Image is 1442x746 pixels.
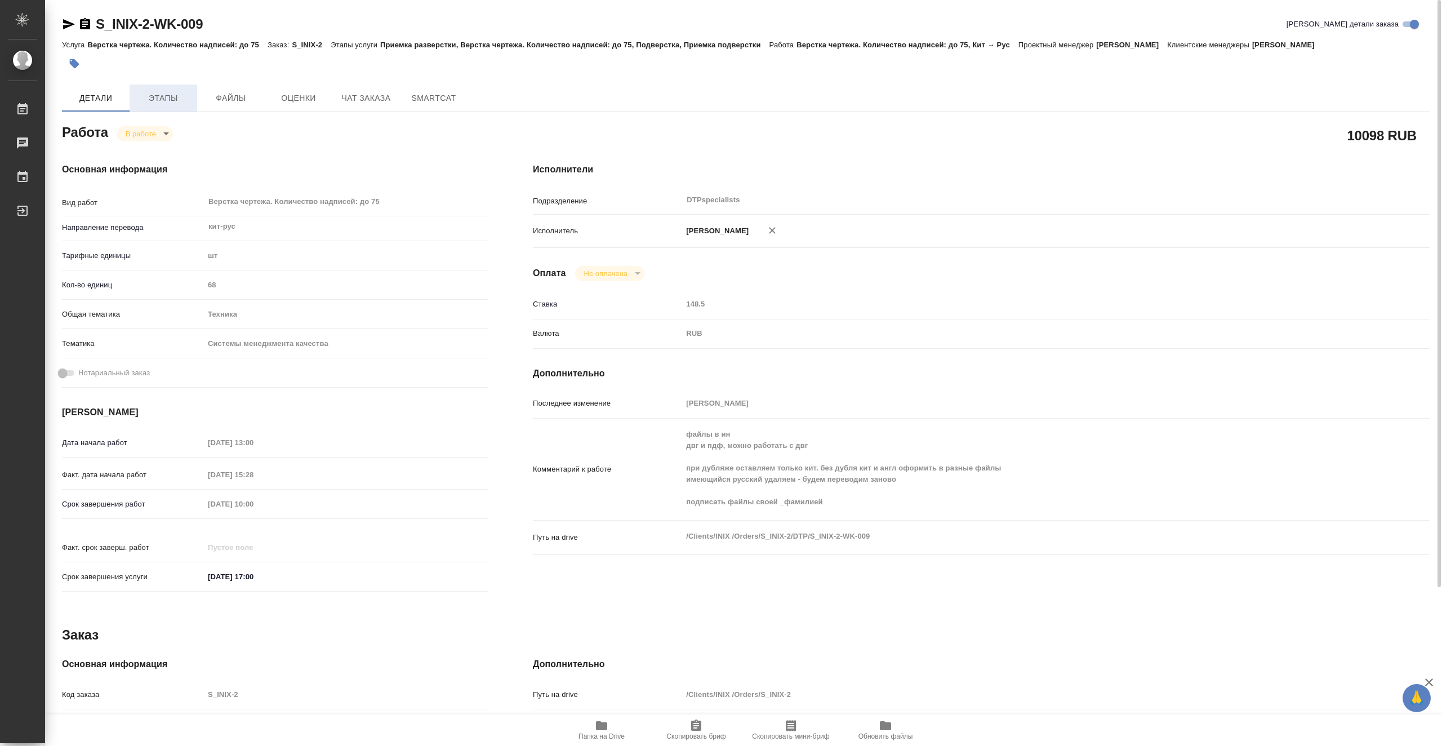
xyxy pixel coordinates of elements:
[838,714,933,746] button: Обновить файлы
[760,218,785,243] button: Удалить исполнителя
[744,714,838,746] button: Скопировать мини-бриф
[204,334,488,353] div: Системы менеджмента качества
[204,539,302,556] input: Пустое поле
[204,277,488,293] input: Пустое поле
[533,299,682,310] p: Ставка
[769,41,797,49] p: Работа
[87,41,268,49] p: Верстка чертежа. Количество надписей: до 75
[69,91,123,105] span: Детали
[62,250,204,261] p: Тарифные единицы
[554,714,649,746] button: Папка на Drive
[533,328,682,339] p: Валюта
[1096,41,1167,49] p: [PERSON_NAME]
[204,91,258,105] span: Файлы
[533,163,1430,176] h4: Исполнители
[62,51,87,76] button: Добавить тэг
[682,296,1355,312] input: Пустое поле
[62,222,204,233] p: Направление перевода
[581,269,631,278] button: Не оплачена
[204,686,488,703] input: Пустое поле
[533,658,1430,671] h4: Дополнительно
[339,91,393,105] span: Чат заказа
[682,324,1355,343] div: RUB
[1252,41,1323,49] p: [PERSON_NAME]
[62,309,204,320] p: Общая тематика
[533,196,682,207] p: Подразделение
[1347,126,1417,145] h2: 10098 RUB
[272,91,326,105] span: Оценки
[204,246,488,265] div: шт
[1018,41,1096,49] p: Проектный менеджер
[858,732,913,740] span: Обновить файлы
[533,464,682,475] p: Комментарий к работе
[62,626,99,644] h2: Заказ
[62,689,204,700] p: Код заказа
[666,732,726,740] span: Скопировать бриф
[268,41,292,49] p: Заказ:
[78,17,92,31] button: Скопировать ссылку
[1287,19,1399,30] span: [PERSON_NAME] детали заказа
[96,16,203,32] a: S_INIX-2-WK-009
[62,437,204,449] p: Дата начала работ
[204,305,488,324] div: Техника
[578,732,625,740] span: Папка на Drive
[682,395,1355,411] input: Пустое поле
[62,499,204,510] p: Срок завершения работ
[1167,41,1252,49] p: Клиентские менеджеры
[752,732,829,740] span: Скопировать мини-бриф
[204,569,302,585] input: ✎ Введи что-нибудь
[533,225,682,237] p: Исполнитель
[1403,684,1431,712] button: 🙏
[682,225,749,237] p: [PERSON_NAME]
[533,532,682,543] p: Путь на drive
[62,542,204,553] p: Факт. срок заверш. работ
[62,338,204,349] p: Тематика
[204,496,302,512] input: Пустое поле
[331,41,380,49] p: Этапы услуги
[796,41,1018,49] p: Верстка чертежа. Количество надписей: до 75, Кит → Рус
[533,367,1430,380] h4: Дополнительно
[533,398,682,409] p: Последнее изменение
[533,689,682,700] p: Путь на drive
[62,197,204,208] p: Вид работ
[649,714,744,746] button: Скопировать бриф
[575,266,644,281] div: В работе
[62,571,204,583] p: Срок завершения услуги
[136,91,190,105] span: Этапы
[1407,686,1426,710] span: 🙏
[62,406,488,419] h4: [PERSON_NAME]
[682,425,1355,512] textarea: файлы в ин двг и пдф, можно работать с двг при дубляже оставляем только кит. без дубля кит и англ...
[62,41,87,49] p: Услуга
[62,163,488,176] h4: Основная информация
[62,469,204,481] p: Факт. дата начала работ
[204,434,302,451] input: Пустое поле
[292,41,331,49] p: S_INIX-2
[62,658,488,671] h4: Основная информация
[62,121,108,141] h2: Работа
[533,267,566,280] h4: Оплата
[682,527,1355,546] textarea: /Clients/INIX /Orders/S_INIX-2/DTP/S_INIX-2-WK-009
[78,367,150,379] span: Нотариальный заказ
[407,91,461,105] span: SmartCat
[117,126,173,141] div: В работе
[682,686,1355,703] input: Пустое поле
[62,17,75,31] button: Скопировать ссылку для ЯМессенджера
[62,279,204,291] p: Кол-во единиц
[122,129,159,139] button: В работе
[204,467,302,483] input: Пустое поле
[380,41,769,49] p: Приемка разверстки, Верстка чертежа. Количество надписей: до 75, Подверстка, Приемка подверстки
